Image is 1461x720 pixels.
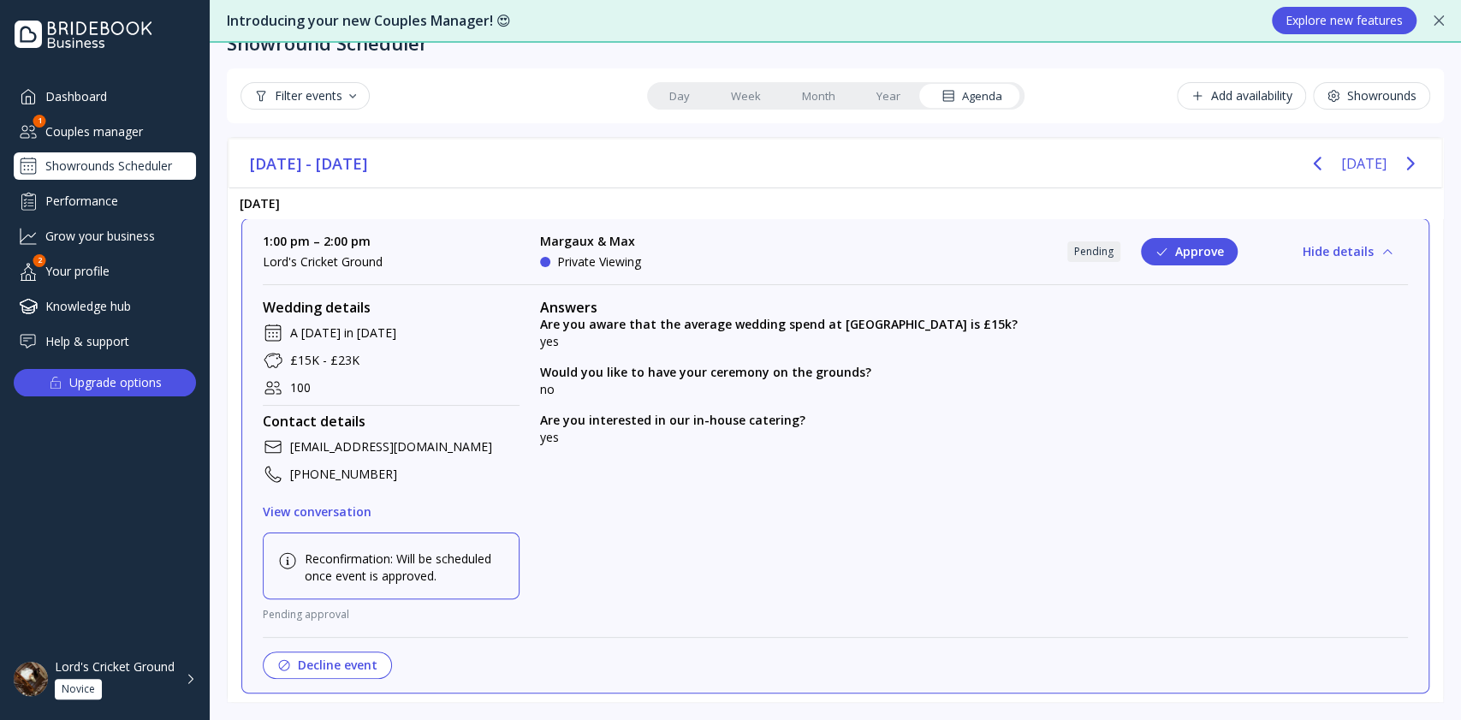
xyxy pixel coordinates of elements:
[540,333,1408,350] div: yes
[14,257,196,285] a: Your profile2
[55,659,175,675] div: Lord's Cricket Ground
[540,429,1408,446] div: yes
[14,82,196,110] a: Dashboard
[941,88,1002,104] div: Agenda
[1141,238,1238,265] button: Approve
[290,466,397,483] div: [PHONE_NUMBER]
[241,82,370,110] button: Filter events
[69,371,162,395] div: Upgrade options
[14,662,48,696] img: dpr=2,fit=cover,g=face,w=48,h=48
[1300,146,1334,181] button: Previous page
[540,364,1408,381] div: Would you like to have your ceremony on the grounds?
[14,152,196,180] a: Showrounds Scheduler
[227,31,428,55] div: Showround Scheduler
[1286,14,1403,27] div: Explore new features
[540,381,1408,398] div: no
[290,379,311,396] div: 100
[277,550,505,585] div: Reconfirmation: Will be scheduled once event is approved.
[290,352,359,369] div: £15K - £23K
[263,413,520,430] div: Contact details
[14,257,196,285] div: Your profile
[290,438,492,455] div: [EMAIL_ADDRESS][DOMAIN_NAME]
[227,11,1255,31] div: Introducing your new Couples Manager! 😍
[1191,89,1292,103] div: Add availability
[540,316,1408,333] div: Are you aware that the average wedding spend at [GEOGRAPHIC_DATA] is £15k?
[1375,638,1461,720] iframe: Chat Widget
[250,151,370,176] span: [DATE] - [DATE]
[540,412,1408,429] div: Are you interested in our in-house catering?
[14,292,196,320] a: Knowledge hub
[1327,89,1416,103] div: Showrounds
[228,188,1443,218] div: [DATE]
[649,84,710,108] a: Day
[14,369,196,396] button: Upgrade options
[14,117,196,146] div: Couples manager
[856,84,921,108] a: Year
[1289,238,1408,265] button: Hide details
[1074,245,1114,259] div: Pending
[263,505,371,519] div: View conversation
[243,151,377,176] button: [DATE] - [DATE]
[1393,146,1428,181] button: Next page
[62,682,95,696] div: Novice
[263,498,371,526] button: View conversation
[263,299,520,316] div: Wedding details
[290,324,396,342] div: A [DATE] in [DATE]
[33,254,46,267] div: 2
[540,299,1408,316] div: Answers
[263,652,392,679] button: Decline event
[557,253,641,271] div: Private Viewing
[781,84,856,108] a: Month
[1177,82,1306,110] button: Add availability
[1313,82,1430,110] button: Showrounds
[14,117,196,146] a: Couples manager1
[263,606,349,623] div: Pending approval
[540,233,641,250] div: Margaux & Max
[14,327,196,355] a: Help & support
[33,115,46,128] div: 1
[263,233,520,250] div: 1:00 pm – 2:00 pm
[14,187,196,215] a: Performance
[14,222,196,250] a: Grow your business
[263,253,520,271] div: Lord's Cricket Ground
[710,84,781,108] a: Week
[254,89,356,103] div: Filter events
[1341,148,1387,179] button: [DATE]
[1272,7,1416,34] button: Explore new features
